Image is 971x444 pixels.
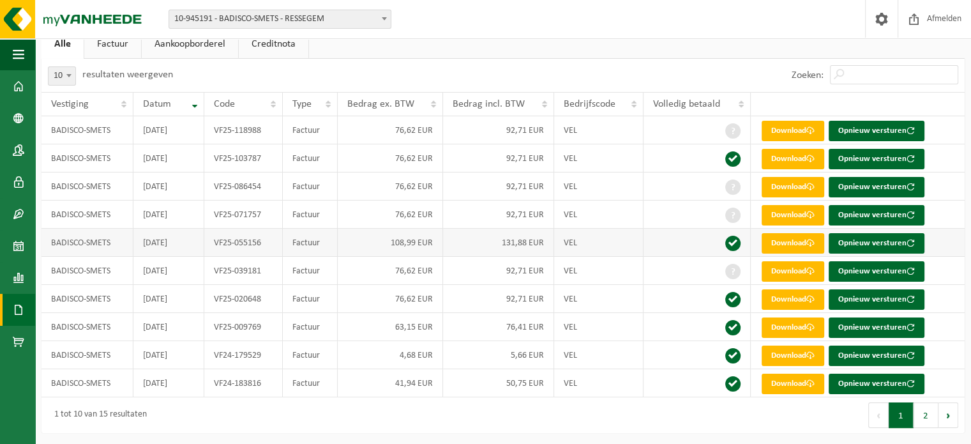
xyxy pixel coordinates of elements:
td: Factuur [283,285,337,313]
td: 76,62 EUR [338,201,443,229]
a: Download [762,374,824,394]
td: 92,71 EUR [443,257,554,285]
span: 10 [48,66,76,86]
td: [DATE] [133,257,204,285]
td: 76,62 EUR [338,172,443,201]
td: 41,94 EUR [338,369,443,397]
a: Aankoopborderel [142,29,238,59]
td: BADISCO-SMETS [41,201,133,229]
td: Factuur [283,313,337,341]
button: Opnieuw versturen [829,233,924,254]
td: BADISCO-SMETS [41,116,133,144]
td: Factuur [283,172,337,201]
td: [DATE] [133,369,204,397]
a: Download [762,289,824,310]
button: 1 [889,402,914,428]
button: Opnieuw versturen [829,149,924,169]
a: Alle [41,29,84,59]
td: BADISCO-SMETS [41,369,133,397]
button: Previous [868,402,889,428]
td: BADISCO-SMETS [41,313,133,341]
span: 10 [49,67,75,85]
td: VF25-039181 [204,257,283,285]
a: Download [762,346,824,366]
a: Creditnota [239,29,308,59]
a: Download [762,261,824,282]
td: BADISCO-SMETS [41,257,133,285]
td: [DATE] [133,341,204,369]
td: Factuur [283,257,337,285]
button: Next [938,402,958,428]
td: VF25-118988 [204,116,283,144]
td: VEL [554,257,644,285]
td: VEL [554,144,644,172]
label: resultaten weergeven [82,70,173,80]
td: VEL [554,116,644,144]
button: Opnieuw versturen [829,374,924,394]
td: VEL [554,285,644,313]
span: Code [214,99,235,109]
td: Factuur [283,201,337,229]
span: 10-945191 - BADISCO-SMETS - RESSEGEM [169,10,391,28]
button: Opnieuw versturen [829,318,924,338]
button: 2 [914,402,938,428]
td: [DATE] [133,172,204,201]
span: Datum [143,99,171,109]
button: Opnieuw versturen [829,289,924,310]
td: 76,62 EUR [338,257,443,285]
td: 50,75 EUR [443,369,554,397]
td: VEL [554,201,644,229]
td: BADISCO-SMETS [41,144,133,172]
a: Factuur [84,29,141,59]
td: Factuur [283,341,337,369]
td: VF24-183816 [204,369,283,397]
td: 76,62 EUR [338,116,443,144]
td: [DATE] [133,144,204,172]
td: 76,62 EUR [338,144,443,172]
td: VEL [554,313,644,341]
td: 92,71 EUR [443,285,554,313]
td: 63,15 EUR [338,313,443,341]
button: Opnieuw versturen [829,121,924,141]
td: 92,71 EUR [443,172,554,201]
a: Download [762,318,824,338]
span: Bedrijfscode [564,99,615,109]
span: Volledig betaald [653,99,720,109]
button: Opnieuw versturen [829,177,924,197]
button: Opnieuw versturen [829,346,924,366]
td: VF25-103787 [204,144,283,172]
td: VF25-020648 [204,285,283,313]
td: 92,71 EUR [443,201,554,229]
td: VF25-009769 [204,313,283,341]
td: BADISCO-SMETS [41,285,133,313]
td: VEL [554,341,644,369]
td: 5,66 EUR [443,341,554,369]
td: VEL [554,229,644,257]
td: 4,68 EUR [338,341,443,369]
span: Type [292,99,312,109]
span: 10-945191 - BADISCO-SMETS - RESSEGEM [169,10,391,29]
td: [DATE] [133,229,204,257]
td: 131,88 EUR [443,229,554,257]
td: Factuur [283,369,337,397]
td: BADISCO-SMETS [41,341,133,369]
td: Factuur [283,116,337,144]
td: VEL [554,172,644,201]
div: 1 tot 10 van 15 resultaten [48,404,147,427]
td: 92,71 EUR [443,144,554,172]
td: VF25-086454 [204,172,283,201]
td: VEL [554,369,644,397]
td: 76,41 EUR [443,313,554,341]
a: Download [762,121,824,141]
span: Bedrag ex. BTW [347,99,414,109]
td: [DATE] [133,116,204,144]
button: Opnieuw versturen [829,261,924,282]
a: Download [762,205,824,226]
td: [DATE] [133,313,204,341]
a: Download [762,177,824,197]
td: 108,99 EUR [338,229,443,257]
button: Opnieuw versturen [829,205,924,226]
td: 76,62 EUR [338,285,443,313]
td: VF25-055156 [204,229,283,257]
td: Factuur [283,144,337,172]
